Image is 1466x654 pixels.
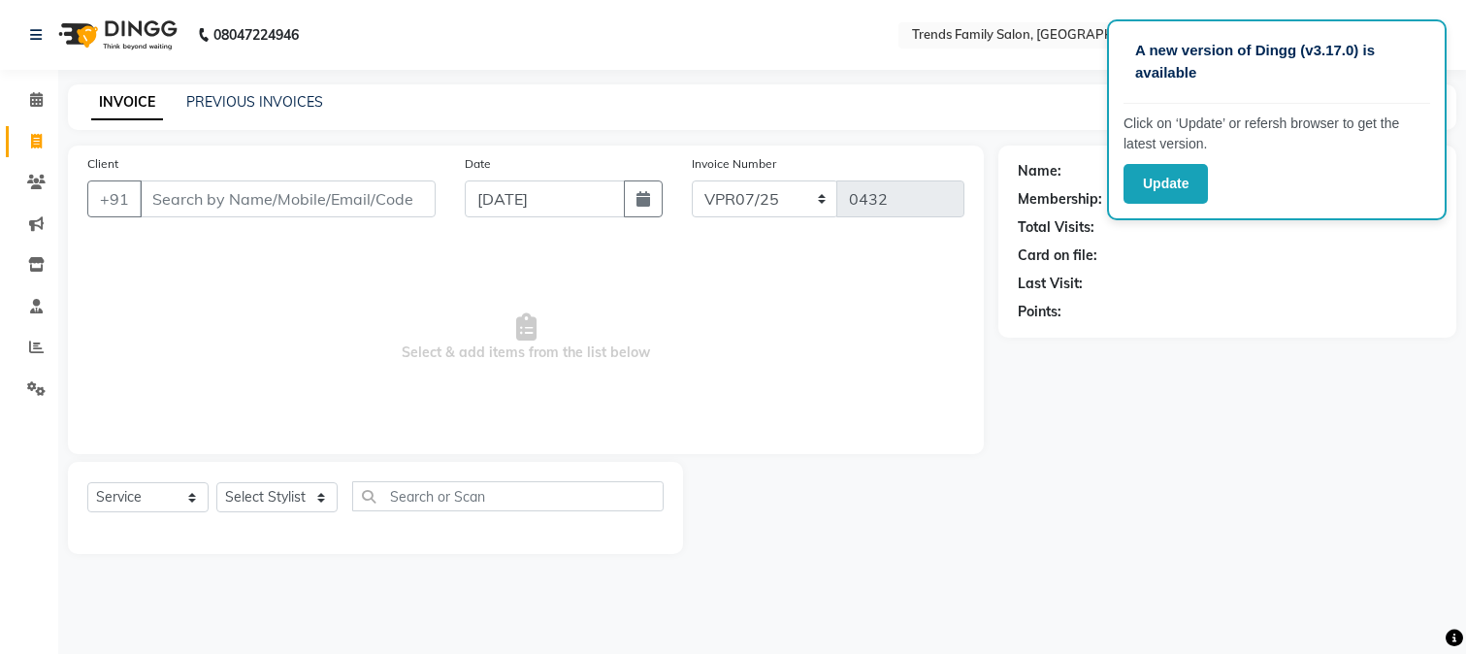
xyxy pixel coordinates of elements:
input: Search or Scan [352,481,664,511]
label: Client [87,155,118,173]
label: Date [465,155,491,173]
div: Membership: [1018,189,1102,210]
p: A new version of Dingg (v3.17.0) is available [1135,40,1418,83]
button: +91 [87,180,142,217]
div: Card on file: [1018,245,1097,266]
label: Invoice Number [692,155,776,173]
img: logo [49,8,182,62]
div: Last Visit: [1018,274,1083,294]
div: Points: [1018,302,1061,322]
p: Click on ‘Update’ or refersh browser to get the latest version. [1124,114,1430,154]
input: Search by Name/Mobile/Email/Code [140,180,436,217]
a: INVOICE [91,85,163,120]
span: Select & add items from the list below [87,241,964,435]
button: Update [1124,164,1208,204]
a: PREVIOUS INVOICES [186,93,323,111]
div: Name: [1018,161,1061,181]
div: Total Visits: [1018,217,1094,238]
b: 08047224946 [213,8,299,62]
